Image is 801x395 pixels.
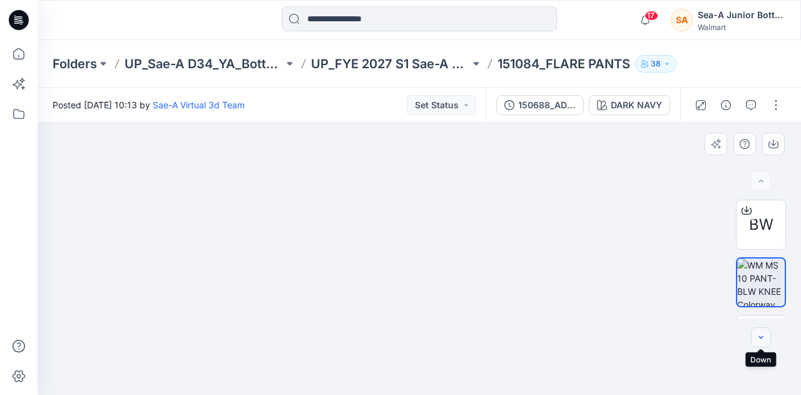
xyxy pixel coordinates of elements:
[53,55,97,73] a: Folders
[153,100,245,110] a: Sae-A Virtual 3d Team
[518,98,576,112] div: 150688_ADM_FLARE PANTS SAEA 041825
[698,23,785,32] div: Walmart
[496,95,584,115] button: 150688_ADM_FLARE PANTS SAEA 041825
[716,95,736,115] button: Details
[497,55,630,73] p: 151084_FLARE PANTS
[311,55,470,73] a: UP_FYE 2027 S1 Sae-A YA Bottoms
[737,259,785,306] img: WM MS 10 PANT-BLW KNEE Colorway wo Avatar
[698,8,785,23] div: Sea-A Junior Bottom
[651,57,661,71] p: 38
[589,95,670,115] button: DARK NAVY
[737,315,785,364] img: WM MS 10 PANT-BLW KNEE Turntable with Avatar
[749,213,773,236] span: BW
[635,55,676,73] button: 38
[645,11,658,21] span: 17
[611,98,662,112] div: DARK NAVY
[125,55,283,73] a: UP_Sae-A D34_YA_Bottoms
[53,98,245,111] span: Posted [DATE] 10:13 by
[670,9,693,31] div: SA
